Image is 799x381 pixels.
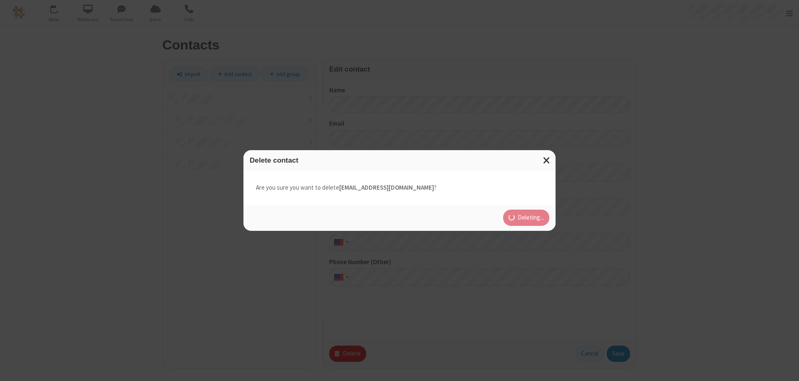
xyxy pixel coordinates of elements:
[256,183,543,193] p: Are you sure you want to delete ?
[518,213,544,223] span: Deleting...
[538,150,556,171] button: Close modal
[250,156,549,164] h3: Delete contact
[503,210,550,226] button: Deleting...
[339,183,434,191] strong: [EMAIL_ADDRESS][DOMAIN_NAME]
